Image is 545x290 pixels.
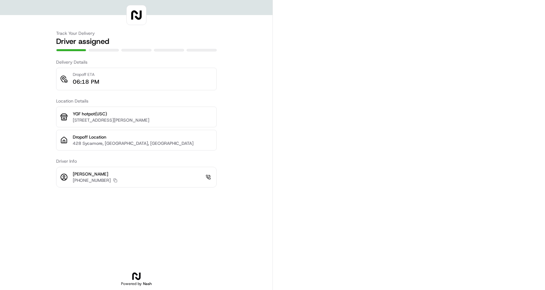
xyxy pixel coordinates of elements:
p: 06:18 PM [73,77,99,86]
p: Dropoff Location [73,134,213,140]
h2: Powered by [121,281,152,286]
h3: Delivery Details [56,59,217,65]
h2: Driver assigned [56,36,217,46]
p: [STREET_ADDRESS][PERSON_NAME] [73,117,213,123]
p: Dropoff ETA [73,72,99,77]
p: [PERSON_NAME] [73,171,117,177]
h3: Location Details [56,98,217,104]
p: 428 Sycamore, [GEOGRAPHIC_DATA], [GEOGRAPHIC_DATA] [73,140,213,146]
span: Nash [143,281,152,286]
h3: Driver Info [56,158,217,164]
p: YGF hotpot(USC) [73,111,213,117]
h3: Track Your Delivery [56,30,217,36]
p: [PHONE_NUMBER] [73,177,111,183]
